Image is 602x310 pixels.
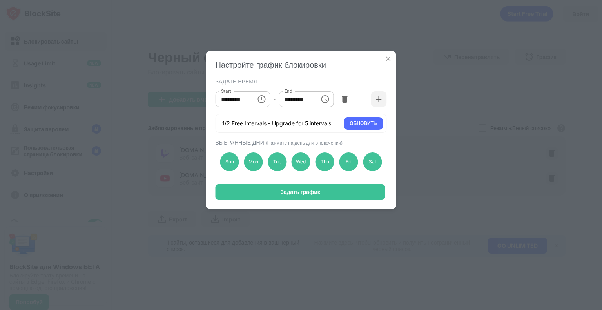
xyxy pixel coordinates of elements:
div: Sun [220,152,239,171]
div: Fri [339,152,358,171]
div: Mon [244,152,263,171]
div: - [273,95,276,103]
div: Настройте график блокировки [216,60,387,70]
div: ОБНОВИТЬ [350,120,377,127]
div: Sat [363,152,382,171]
button: Choose time, selected time is 10:00 AM [254,91,269,107]
div: Tue [268,152,286,171]
label: Start [221,88,231,94]
label: End [284,88,292,94]
button: Choose time, selected time is 1:00 PM [317,91,333,107]
div: Wed [292,152,310,171]
div: 1/2 Free Intervals - Upgrade for 5 intervals [222,120,331,127]
div: ВЫБРАННЫЕ ДНИ [216,139,385,146]
div: ЗАДАТЬ ВРЕМЯ [216,78,385,84]
div: Задать график [280,189,320,195]
img: x-button.svg [384,55,392,63]
div: Thu [316,152,334,171]
span: (Нажмите на день для отключения) [266,140,343,146]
